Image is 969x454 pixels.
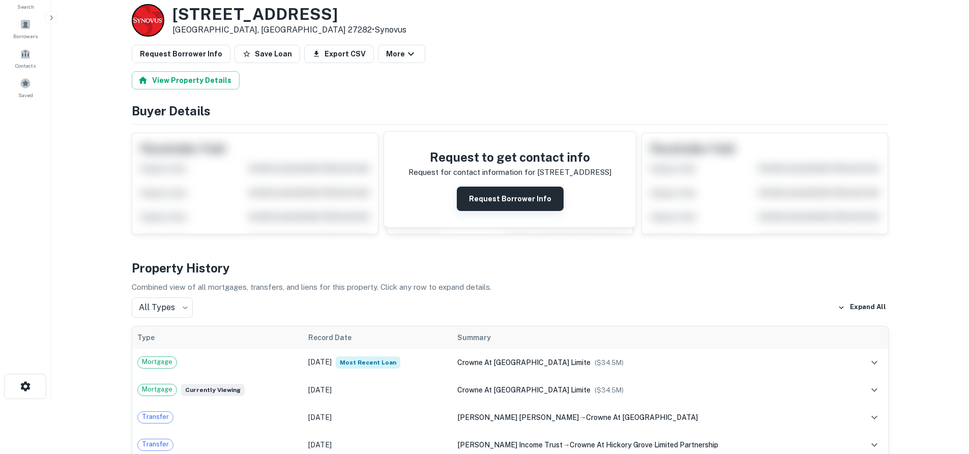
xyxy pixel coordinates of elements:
[132,297,193,318] div: All Types
[304,45,374,63] button: Export CSV
[378,45,425,63] button: More
[457,441,563,449] span: [PERSON_NAME] income trust
[181,384,245,396] span: Currently viewing
[132,102,889,120] h4: Buyer Details
[835,300,889,315] button: Expand All
[866,436,883,453] button: expand row
[537,166,611,178] p: [STREET_ADDRESS]
[457,413,579,421] span: [PERSON_NAME] [PERSON_NAME]
[457,439,842,450] div: →
[303,326,452,349] th: Record Date
[132,326,304,349] th: Type
[3,15,48,42] a: Borrowers
[374,25,406,35] a: Synovus
[595,386,624,394] span: ($ 34.5M )
[457,358,591,367] span: crowne at [GEOGRAPHIC_DATA] limite
[172,5,406,24] h3: [STREET_ADDRESS]
[132,45,230,63] button: Request Borrower Info
[408,148,611,166] h4: Request to get contact info
[138,412,173,422] span: Transfer
[172,24,406,36] p: [GEOGRAPHIC_DATA], [GEOGRAPHIC_DATA] 27282 •
[918,373,969,421] iframe: Chat Widget
[13,32,38,40] span: Borrowers
[138,384,177,395] span: Mortgage
[15,62,36,70] span: Contacts
[457,412,842,423] div: →
[132,71,240,89] button: View Property Details
[132,281,889,293] p: Combined view of all mortgages, transfers, and liens for this property. Click any row to expand d...
[303,349,452,376] td: [DATE]
[866,354,883,371] button: expand row
[586,413,698,421] span: crowne at [GEOGRAPHIC_DATA]
[595,359,624,367] span: ($ 34.5M )
[570,441,718,449] span: crowne at hickory grove limited partnership
[17,3,34,11] span: Search
[303,376,452,404] td: [DATE]
[303,404,452,431] td: [DATE]
[3,74,48,101] a: Saved
[408,166,535,178] p: Request for contact information for
[138,439,173,449] span: Transfer
[452,326,847,349] th: Summary
[336,356,400,369] span: Most Recent Loan
[234,45,300,63] button: Save Loan
[457,386,591,394] span: crowne at [GEOGRAPHIC_DATA] limite
[132,259,889,277] h4: Property History
[866,381,883,399] button: expand row
[138,357,177,367] span: Mortgage
[18,91,33,99] span: Saved
[457,187,564,211] button: Request Borrower Info
[3,44,48,72] a: Contacts
[866,409,883,426] button: expand row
